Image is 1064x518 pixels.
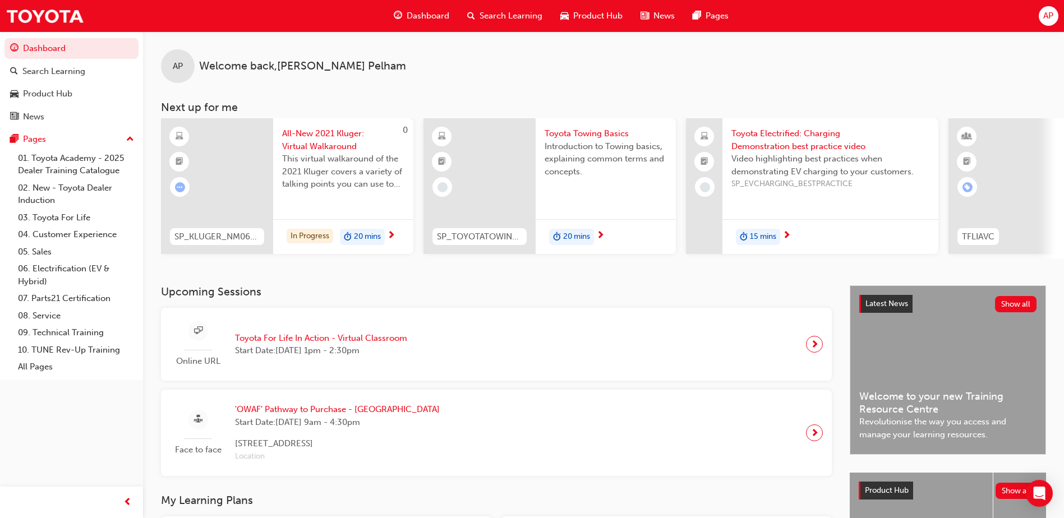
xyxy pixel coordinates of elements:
[4,61,139,82] a: Search Learning
[4,84,139,104] a: Product Hub
[235,416,440,429] span: Start Date: [DATE] 9am - 4:30pm
[996,483,1038,499] button: Show all
[13,307,139,325] a: 08. Service
[467,9,475,23] span: search-icon
[407,10,449,22] span: Dashboard
[161,494,832,507] h3: My Learning Plans
[750,230,776,243] span: 15 mins
[4,129,139,150] button: Pages
[23,110,44,123] div: News
[859,295,1037,313] a: Latest NewsShow all
[403,125,408,135] span: 0
[13,243,139,261] a: 05. Sales
[387,231,395,241] span: next-icon
[6,3,84,29] img: Trak
[13,358,139,376] a: All Pages
[438,155,446,169] span: booktick-icon
[10,135,19,145] span: pages-icon
[782,231,791,241] span: next-icon
[170,317,823,372] a: Online URLToyota For Life In Action - Virtual ClassroomStart Date:[DATE] 1pm - 2:30pm
[23,87,72,100] div: Product Hub
[170,399,823,467] a: Face to face'OWAF' Pathway to Purchase - [GEOGRAPHIC_DATA]Start Date:[DATE] 9am - 4:30pm[STREET_A...
[287,229,333,244] div: In Progress
[10,44,19,54] span: guage-icon
[235,403,440,416] span: 'OWAF' Pathway to Purchase - [GEOGRAPHIC_DATA]
[740,230,748,244] span: duration-icon
[551,4,632,27] a: car-iconProduct Hub
[641,9,649,23] span: news-icon
[170,355,226,368] span: Online URL
[194,413,202,427] span: sessionType_FACE_TO_FACE-icon
[962,182,973,192] span: learningRecordVerb_ENROLL-icon
[573,10,623,22] span: Product Hub
[194,324,202,338] span: sessionType_ONLINE_URL-icon
[235,332,407,345] span: Toyota For Life In Action - Virtual Classroom
[385,4,458,27] a: guage-iconDashboard
[13,260,139,290] a: 06. Electrification (EV & Hybrid)
[653,10,675,22] span: News
[10,89,19,99] span: car-icon
[13,150,139,179] a: 01. Toyota Academy - 2025 Dealer Training Catalogue
[173,60,183,73] span: AP
[13,324,139,341] a: 09. Technical Training
[701,129,708,144] span: laptop-icon
[161,118,413,254] a: 0SP_KLUGER_NM0621_EL02All-New 2021 Kluger: Virtual WalkaroundThis virtual walkaround of the 2021 ...
[850,285,1046,455] a: Latest NewsShow allWelcome to your new Training Resource CentreRevolutionise the way you access a...
[10,112,19,122] span: news-icon
[282,152,404,191] span: This virtual walkaround of the 2021 Kluger covers a variety of talking points you can use to show...
[693,9,701,23] span: pages-icon
[161,285,832,298] h3: Upcoming Sessions
[4,38,139,59] a: Dashboard
[632,4,684,27] a: news-iconNews
[684,4,738,27] a: pages-iconPages
[701,155,708,169] span: booktick-icon
[1043,10,1053,22] span: AP
[731,127,929,152] span: Toyota Electrified: Charging Demonstration best practice video
[1039,6,1058,26] button: AP
[706,10,729,22] span: Pages
[4,107,139,127] a: News
[553,230,561,244] span: duration-icon
[23,133,46,146] div: Pages
[859,415,1037,441] span: Revolutionise the way you access and manage your learning resources.
[282,127,404,152] span: All-New 2021 Kluger: Virtual Walkaround
[545,140,667,178] span: Introduction to Towing basics, explaining common terms and concepts.
[596,231,605,241] span: next-icon
[865,485,909,495] span: Product Hub
[810,425,819,441] span: next-icon
[865,299,908,308] span: Latest News
[437,230,522,243] span: SP_TOYOTATOWING_0424
[13,179,139,209] a: 02. New - Toyota Dealer Induction
[13,226,139,243] a: 04. Customer Experience
[563,230,590,243] span: 20 mins
[4,36,139,129] button: DashboardSearch LearningProduct HubNews
[458,4,551,27] a: search-iconSearch Learning
[394,9,402,23] span: guage-icon
[545,127,667,140] span: Toyota Towing Basics
[438,129,446,144] span: learningResourceType_ELEARNING-icon
[174,230,260,243] span: SP_KLUGER_NM0621_EL02
[962,230,994,243] span: TFLIAVC
[859,482,1037,499] a: Product HubShow all
[22,65,85,78] div: Search Learning
[235,450,440,463] span: Location
[423,118,676,254] a: SP_TOYOTATOWING_0424Toyota Towing BasicsIntroduction to Towing basics, explaining common terms an...
[235,344,407,357] span: Start Date: [DATE] 1pm - 2:30pm
[731,152,929,178] span: Video highlighting best practices when demonstrating EV charging to your customers.
[143,101,1064,114] h3: Next up for me
[963,129,971,144] span: learningResourceType_INSTRUCTOR_LED-icon
[13,341,139,359] a: 10. TUNE Rev-Up Training
[176,155,183,169] span: booktick-icon
[437,182,448,192] span: learningRecordVerb_NONE-icon
[354,230,381,243] span: 20 mins
[859,390,1037,415] span: Welcome to your new Training Resource Centre
[13,290,139,307] a: 07. Parts21 Certification
[480,10,542,22] span: Search Learning
[170,443,226,456] span: Face to face
[686,118,938,254] a: Toyota Electrified: Charging Demonstration best practice videoVideo highlighting best practices w...
[560,9,569,23] span: car-icon
[175,182,185,192] span: learningRecordVerb_ATTEMPT-icon
[731,178,929,191] span: SP_EVCHARGING_BESTPRACTICE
